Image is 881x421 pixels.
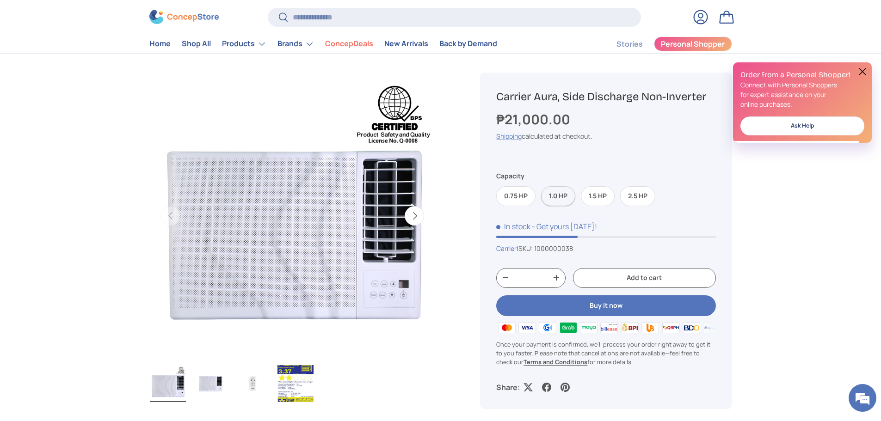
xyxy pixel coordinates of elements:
[149,35,497,53] nav: Primary
[661,41,725,48] span: Personal Shopper
[579,321,599,335] img: maya
[496,221,530,232] span: In stock
[277,365,314,402] img: Carrier Aura, Side Discharge Non-Inverter
[537,321,558,335] img: gcash
[325,35,373,53] a: ConcepDeals
[235,365,271,402] img: Carrier Aura, Side Discharge Non-Inverter
[681,321,702,335] img: bdo
[740,70,864,80] h2: Order from a Personal Shopper!
[594,35,732,53] nav: Secondary
[740,116,864,135] a: Ask Help
[216,35,272,53] summary: Products
[517,321,537,335] img: visa
[496,340,715,367] p: Once your payment is confirmed, we'll process your order right away to get it to you faster. Plea...
[496,90,715,104] h1: Carrier Aura, Side Discharge Non-Inverter
[496,244,517,253] a: Carrier
[660,321,681,335] img: qrph
[149,10,219,24] img: ConcepStore
[534,244,573,253] span: 1000000038
[518,244,533,253] span: SKU:
[182,35,211,53] a: Shop All
[558,321,578,335] img: grabpay
[149,35,171,53] a: Home
[150,365,186,402] img: Carrier Aura, Side Discharge Non-Inverter
[702,321,722,335] img: metrobank
[517,244,573,253] span: |
[496,171,524,181] legend: Capacity
[524,358,587,366] a: Terms and Conditions
[740,80,864,109] p: Connect with Personal Shoppers for expert assistance on your online purchases.
[496,295,715,316] button: Buy it now
[532,221,597,232] p: - Get yours [DATE]!
[496,131,715,141] div: calculated at checkout.
[272,35,320,53] summary: Brands
[496,132,522,140] a: Shipping
[496,110,573,128] strong: ₱21,000.00
[616,35,643,53] a: Stories
[654,37,732,51] a: Personal Shopper
[573,268,715,288] button: Add to cart
[496,382,520,393] p: Share:
[599,321,619,335] img: billease
[640,321,660,335] img: ubp
[384,35,428,53] a: New Arrivals
[439,35,497,53] a: Back by Demand
[496,321,517,335] img: master
[192,365,228,402] img: Carrier Aura, Side Discharge Non-Inverter
[149,73,436,405] media-gallery: Gallery Viewer
[620,321,640,335] img: bpi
